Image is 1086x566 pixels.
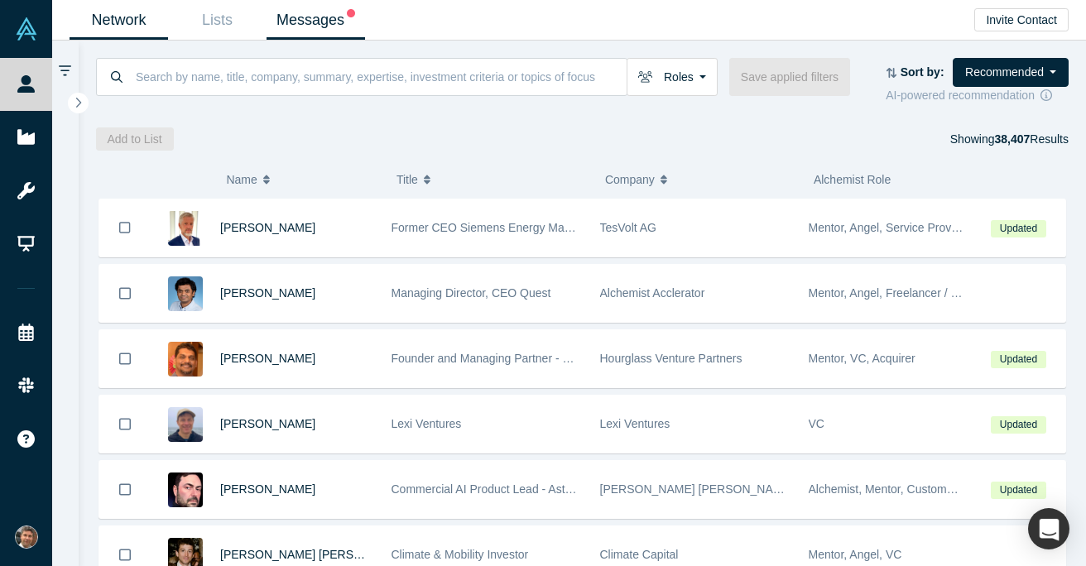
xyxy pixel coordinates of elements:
[226,162,379,197] button: Name
[901,65,944,79] strong: Sort by:
[168,211,203,246] img: Ralf Christian's Profile Image
[605,162,655,197] span: Company
[396,162,588,197] button: Title
[220,352,315,365] a: [PERSON_NAME]
[134,57,627,96] input: Search by name, title, company, summary, expertise, investment criteria or topics of focus
[729,58,850,96] button: Save applied filters
[605,162,796,197] button: Company
[600,352,742,365] span: Hourglass Venture Partners
[168,472,203,507] img: Richard Svinkin's Profile Image
[70,1,168,40] a: Network
[267,1,365,40] a: Messages
[96,127,174,151] button: Add to List
[600,417,670,430] span: Lexi Ventures
[226,162,257,197] span: Name
[600,221,656,234] span: TesVolt AG
[220,221,315,234] a: [PERSON_NAME]
[99,199,151,257] button: Bookmark
[809,417,824,430] span: VC
[99,265,151,322] button: Bookmark
[220,548,414,561] a: [PERSON_NAME] [PERSON_NAME]
[168,276,203,311] img: Gnani Palanikumar's Profile Image
[392,417,462,430] span: Lexi Ventures
[392,482,1006,496] span: Commercial AI Product Lead - Astellas & Angel Investor - [PERSON_NAME] [PERSON_NAME] Capital, Alc...
[809,221,971,234] span: Mentor, Angel, Service Provider
[991,482,1045,499] span: Updated
[600,548,679,561] span: Climate Capital
[99,461,151,518] button: Bookmark
[392,352,705,365] span: Founder and Managing Partner - Hourglass Venture Partners
[392,286,551,300] span: Managing Director, CEO Quest
[814,173,891,186] span: Alchemist Role
[991,220,1045,237] span: Updated
[991,351,1045,368] span: Updated
[392,548,529,561] span: Climate & Mobility Investor
[220,417,315,430] a: [PERSON_NAME]
[220,482,315,496] a: [PERSON_NAME]
[886,87,1069,104] div: AI-powered recommendation
[994,132,1030,146] strong: 38,407
[627,58,718,96] button: Roles
[99,396,151,453] button: Bookmark
[99,330,151,387] button: Bookmark
[168,1,267,40] a: Lists
[168,407,203,442] img: Jonah Probell's Profile Image
[991,416,1045,434] span: Updated
[600,286,705,300] span: Alchemist Acclerator
[950,127,1069,151] div: Showing
[392,221,747,234] span: Former CEO Siemens Energy Management Division of SIEMENS AG
[994,132,1069,146] span: Results
[974,8,1069,31] button: Invite Contact
[220,286,315,300] a: [PERSON_NAME]
[600,482,834,496] span: [PERSON_NAME] [PERSON_NAME] Capital
[15,525,38,549] img: Vasily Nikolaev's Account
[396,162,418,197] span: Title
[15,17,38,41] img: Alchemist Vault Logo
[168,342,203,377] img: Ravi Subramanian's Profile Image
[809,352,915,365] span: Mentor, VC, Acquirer
[809,548,902,561] span: Mentor, Angel, VC
[953,58,1069,87] button: Recommended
